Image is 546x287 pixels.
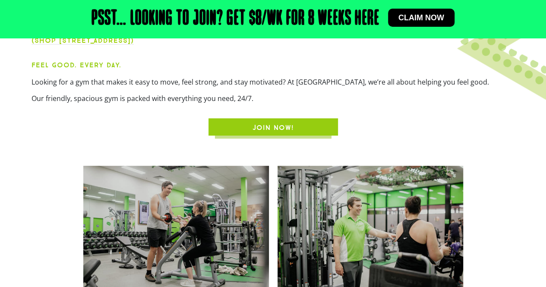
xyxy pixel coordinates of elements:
a: JOIN NOW! [208,118,338,136]
span: JOIN NOW! [252,123,294,133]
a: (Shop [STREET_ADDRESS]) [32,36,134,44]
span: Claim now [398,14,444,22]
a: Claim now [388,9,454,27]
p: Our friendly, spacious gym is packed with everything you need, 24/7. [32,93,515,104]
p: Looking for a gym that makes it easy to move, feel strong, and stay motivated? At [GEOGRAPHIC_DAT... [32,77,515,87]
strong: Feel Good. Every Day. [32,61,121,69]
h2: Psst… Looking to join? Get $8/wk for 8 weeks here [92,9,379,29]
